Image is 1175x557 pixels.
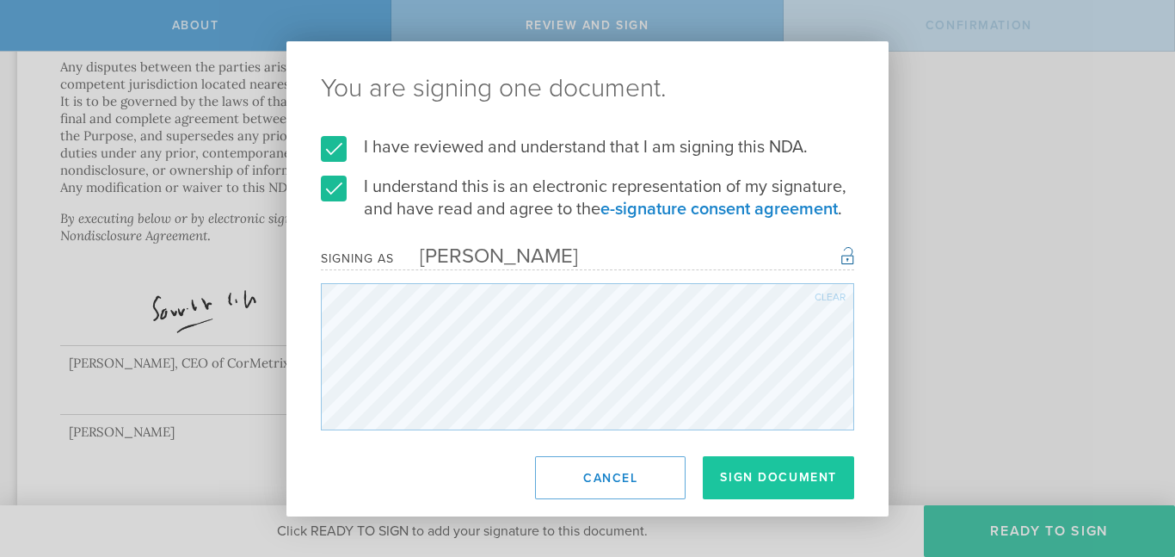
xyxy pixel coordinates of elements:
button: Sign Document [703,456,854,499]
button: Cancel [535,456,686,499]
div: [PERSON_NAME] [394,244,578,269]
label: I have reviewed and understand that I am signing this NDA. [321,136,854,158]
ng-pluralize: You are signing one document. [321,76,854,102]
div: Signing as [321,251,394,266]
a: e-signature consent agreement [600,199,838,220]
iframe: Chat Widget [1089,423,1175,505]
label: I understand this is an electronic representation of my signature, and have read and agree to the . [321,176,854,220]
